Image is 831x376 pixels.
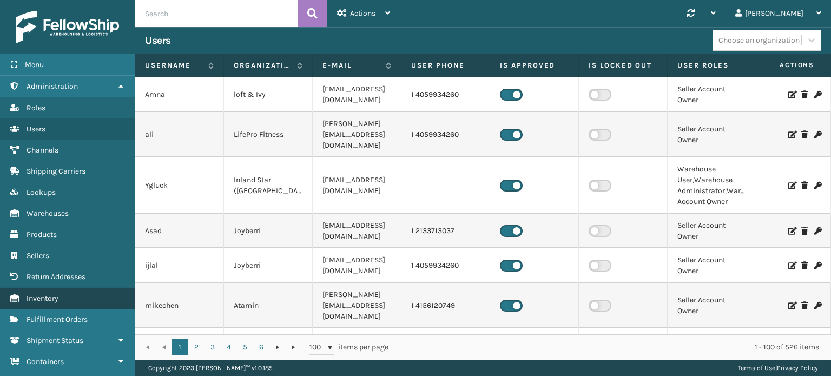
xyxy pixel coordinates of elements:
label: E-mail [322,61,380,70]
span: Inventory [27,294,58,303]
span: Administration [27,82,78,91]
td: Seller Account Owner [668,214,756,248]
td: mikechen [135,283,224,328]
img: logo [16,11,119,43]
td: [EMAIL_ADDRESS][DOMAIN_NAME] [313,157,401,214]
span: Go to the next page [273,343,282,352]
span: Actions [746,56,821,74]
span: Containers [27,357,64,366]
a: 2 [188,339,205,355]
td: Joyberri [224,248,313,283]
td: ali [135,112,224,157]
td: loft & Ivy [224,77,313,112]
i: Edit [788,302,795,309]
i: Change Password [814,182,821,189]
label: Organization [234,61,292,70]
span: Actions [350,9,375,18]
h3: Users [145,34,171,47]
td: Asad [135,214,224,248]
span: Roles [27,103,45,113]
span: 100 [309,342,326,353]
i: Delete [801,182,808,189]
i: Change Password [814,131,821,138]
i: Delete [801,227,808,235]
td: [PERSON_NAME][EMAIL_ADDRESS][DOMAIN_NAME] [313,328,401,374]
span: Shipping Carriers [27,167,85,176]
td: [PERSON_NAME][EMAIL_ADDRESS][DOMAIN_NAME] [313,112,401,157]
td: Seller Account Owner [668,112,756,157]
i: Delete [801,302,808,309]
i: Edit [788,131,795,138]
a: 3 [205,339,221,355]
a: 5 [237,339,253,355]
span: Shipment Status [27,336,83,345]
span: Fulfillment Orders [27,315,88,324]
i: Change Password [814,227,821,235]
a: Go to the last page [286,339,302,355]
i: Change Password [814,91,821,98]
td: [EMAIL_ADDRESS][DOMAIN_NAME] [313,77,401,112]
td: Atamin [224,283,313,328]
td: Inland Star ([GEOGRAPHIC_DATA]) [224,157,313,214]
td: [PERSON_NAME] (Ironlink Logistics) [224,328,313,374]
label: Is Locked Out [589,61,657,70]
td: Joyberri [224,214,313,248]
span: Menu [25,60,44,69]
label: User Roles [677,61,746,70]
span: Products [27,230,57,239]
td: 1 4059934260 [401,77,490,112]
span: Channels [27,146,58,155]
td: ijlal [135,248,224,283]
div: | [738,360,818,376]
div: 1 - 100 of 526 items [404,342,819,353]
span: Warehouses [27,209,69,218]
td: Ygluck [135,157,224,214]
td: Seller Account Owner [668,248,756,283]
span: Users [27,124,45,134]
a: Terms of Use [738,364,775,372]
td: 1 4059934260 [401,112,490,157]
td: Amna [135,77,224,112]
label: Username [145,61,203,70]
td: Warehouse Administrator,Warehouse Account Owner [668,328,756,374]
div: Choose an organization [718,35,800,46]
span: Sellers [27,251,49,260]
span: items per page [309,339,388,355]
span: Return Addresses [27,272,85,281]
i: Edit [788,227,795,235]
a: Privacy Policy [777,364,818,372]
span: Go to the last page [289,343,298,352]
i: Edit [788,262,795,269]
td: 1 4156120749 [401,283,490,328]
label: User phone [411,61,480,70]
td: 1 4059934260 [401,248,490,283]
td: Seller Account Owner [668,77,756,112]
i: Change Password [814,262,821,269]
span: Lookups [27,188,56,197]
td: [EMAIL_ADDRESS][DOMAIN_NAME] [313,214,401,248]
a: Go to the next page [269,339,286,355]
td: [PERSON_NAME] [135,328,224,374]
td: 1 2133713037 [401,214,490,248]
td: Warehouse User,Warehouse Administrator,Warehouse Account Owner [668,157,756,214]
i: Delete [801,262,808,269]
i: Change Password [814,302,821,309]
i: Delete [801,131,808,138]
td: LifePro Fitness [224,112,313,157]
td: [PERSON_NAME][EMAIL_ADDRESS][DOMAIN_NAME] [313,283,401,328]
a: 1 [172,339,188,355]
a: 4 [221,339,237,355]
td: [EMAIL_ADDRESS][DOMAIN_NAME] [313,248,401,283]
i: Edit [788,182,795,189]
td: Seller Account Owner [668,283,756,328]
i: Delete [801,91,808,98]
i: Edit [788,91,795,98]
td: 1 3232876943 [401,328,490,374]
p: Copyright 2023 [PERSON_NAME]™ v 1.0.185 [148,360,273,376]
a: 6 [253,339,269,355]
label: Is Approved [500,61,569,70]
